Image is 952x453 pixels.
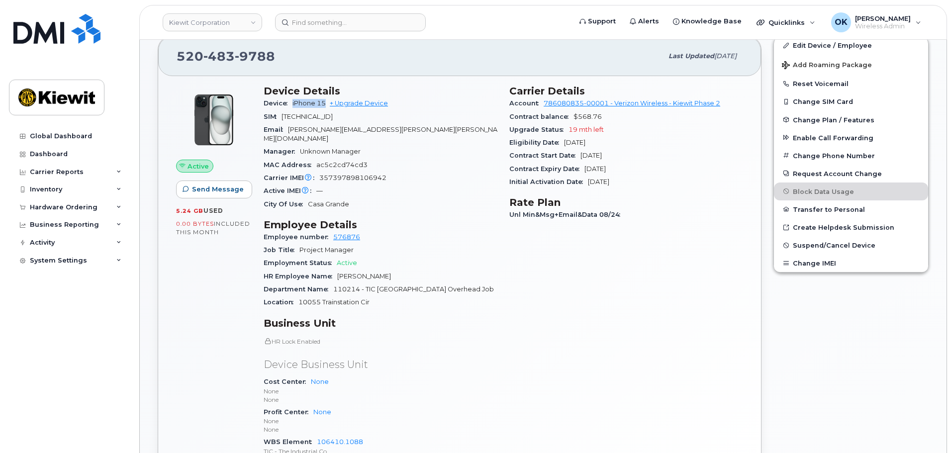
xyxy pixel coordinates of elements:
span: Department Name [264,285,333,293]
a: + Upgrade Device [330,99,388,107]
div: Olivia Keller [824,12,928,32]
button: Transfer to Personal [774,200,928,218]
a: Create Helpdesk Submission [774,218,928,236]
span: [DATE] [564,139,585,146]
span: Knowledge Base [681,16,742,26]
p: None [264,417,497,425]
p: HR Lock Enabled [264,337,497,346]
span: Job Title [264,246,299,254]
span: Casa Grande [308,200,349,208]
span: Account [509,99,544,107]
span: Location [264,298,298,306]
span: Unl Min&Msg+Email&Data 08/24 [509,211,625,218]
span: Email [264,126,288,133]
button: Change Plan / Features [774,111,928,129]
span: [TECHNICAL_ID] [282,113,333,120]
button: Reset Voicemail [774,75,928,92]
button: Suspend/Cancel Device [774,236,928,254]
span: Carrier IMEI [264,174,319,181]
a: Support [572,11,623,31]
span: 5.24 GB [176,207,203,214]
span: [DATE] [584,165,606,173]
iframe: Messenger Launcher [909,410,945,446]
span: Suspend/Cancel Device [793,242,875,249]
button: Enable Call Forwarding [774,129,928,147]
span: Contract Expiry Date [509,165,584,173]
span: Eligibility Date [509,139,564,146]
button: Change SIM Card [774,92,928,110]
button: Change Phone Number [774,147,928,165]
h3: Business Unit [264,317,497,329]
h3: Device Details [264,85,497,97]
span: [PERSON_NAME][EMAIL_ADDRESS][PERSON_NAME][PERSON_NAME][DOMAIN_NAME] [264,126,497,142]
span: Cost Center [264,378,311,385]
span: [PERSON_NAME] [337,272,391,280]
span: Device [264,99,292,107]
span: 110214 - TIC [GEOGRAPHIC_DATA] Overhead Job [333,285,494,293]
span: Add Roaming Package [782,61,872,71]
span: OK [835,16,848,28]
span: ac5c2cd74cd3 [316,161,368,169]
span: WBS Element [264,438,317,446]
span: Wireless Admin [855,22,911,30]
span: Send Message [192,184,244,194]
p: Device Business Unit [264,358,497,372]
span: City Of Use [264,200,308,208]
button: Add Roaming Package [774,54,928,75]
span: Active [337,259,357,267]
span: [DATE] [588,178,609,185]
span: MAC Address [264,161,316,169]
span: used [203,207,223,214]
span: Unknown Manager [300,148,361,155]
span: Contract balance [509,113,573,120]
span: Employment Status [264,259,337,267]
span: 10055 Trainstation Cir [298,298,370,306]
a: None [311,378,329,385]
p: None [264,387,497,395]
span: Employee number [264,233,333,241]
span: 9788 [235,49,275,64]
span: Alerts [638,16,659,26]
span: Project Manager [299,246,354,254]
span: Profit Center [264,408,313,416]
span: Support [588,16,616,26]
span: 357397898106942 [319,174,386,181]
button: Request Account Change [774,165,928,182]
a: 106410.1088 [317,438,363,446]
h3: Employee Details [264,219,497,231]
span: Initial Activation Date [509,178,588,185]
span: 520 [177,49,275,64]
span: SIM [264,113,282,120]
span: Quicklinks [768,18,805,26]
span: Contract Start Date [509,152,580,159]
span: HR Employee Name [264,272,337,280]
span: 19 mth left [569,126,604,133]
div: Quicklinks [750,12,822,32]
span: [PERSON_NAME] [855,14,911,22]
a: 786080835-00001 - Verizon Wireless - Kiewit Phase 2 [544,99,720,107]
button: Change IMEI [774,254,928,272]
a: Kiewit Corporation [163,13,262,31]
a: Edit Device / Employee [774,36,928,54]
span: [DATE] [580,152,602,159]
span: 0.00 Bytes [176,220,214,227]
span: Active [188,162,209,171]
span: Active IMEI [264,187,316,194]
span: $568.76 [573,113,602,120]
span: Manager [264,148,300,155]
span: Change Plan / Features [793,116,874,123]
span: iPhone 15 [292,99,326,107]
p: None [264,425,497,434]
a: 576876 [333,233,360,241]
a: Knowledge Base [666,11,749,31]
h3: Carrier Details [509,85,743,97]
a: Alerts [623,11,666,31]
span: Last updated [668,52,714,60]
span: Upgrade Status [509,126,569,133]
p: None [264,395,497,404]
span: Enable Call Forwarding [793,134,873,141]
button: Send Message [176,181,252,198]
span: [DATE] [714,52,737,60]
a: None [313,408,331,416]
span: 483 [203,49,235,64]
